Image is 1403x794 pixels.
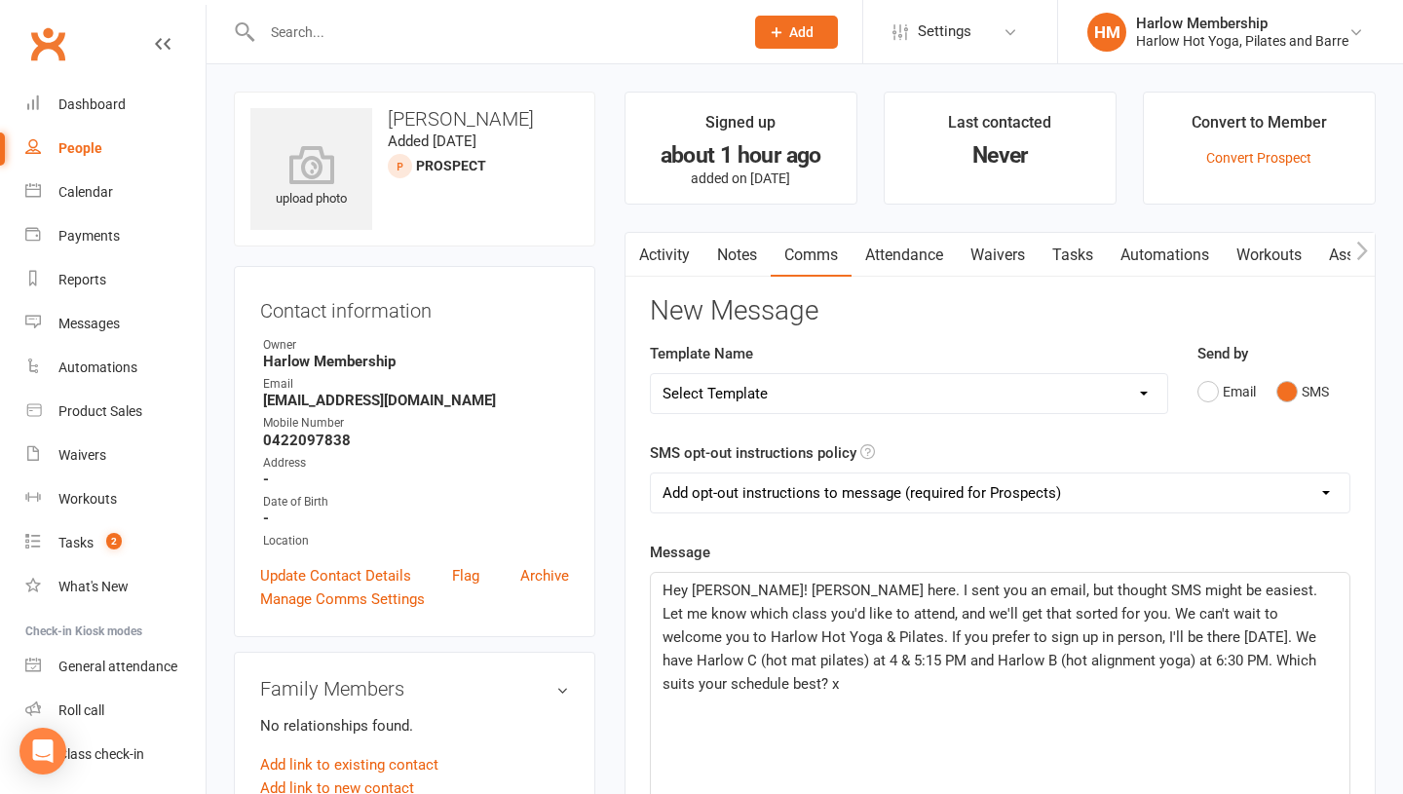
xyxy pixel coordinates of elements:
div: Automations [58,359,137,375]
div: Roll call [58,702,104,718]
div: Calendar [58,184,113,200]
a: Tasks 2 [25,521,206,565]
a: Add link to existing contact [260,753,438,776]
div: What's New [58,579,129,594]
div: Product Sales [58,403,142,419]
a: Attendance [852,233,957,278]
div: Signed up [705,110,776,145]
span: Settings [918,10,971,54]
a: Product Sales [25,390,206,434]
label: SMS opt-out instructions policy [650,441,856,465]
a: Waivers [25,434,206,477]
span: Hey [PERSON_NAME]! [PERSON_NAME] here. I sent you an email, but thought SMS might be easiest. Let... [663,582,1321,693]
div: Tasks [58,535,94,550]
a: Notes [703,233,771,278]
div: General attendance [58,659,177,674]
span: 2 [106,533,122,549]
div: Messages [58,316,120,331]
div: Reports [58,272,106,287]
a: Workouts [1223,233,1315,278]
time: Added [DATE] [388,132,476,150]
h3: New Message [650,296,1350,326]
a: Messages [25,302,206,346]
div: Email [263,375,569,394]
div: Date of Birth [263,493,569,511]
div: about 1 hour ago [643,145,839,166]
a: What's New [25,565,206,609]
div: Harlow Membership [1136,15,1348,32]
div: HM [1087,13,1126,52]
div: Last contacted [948,110,1051,145]
a: Calendar [25,170,206,214]
input: Search... [256,19,730,46]
a: Class kiosk mode [25,733,206,776]
a: Tasks [1039,233,1107,278]
h3: [PERSON_NAME] [250,108,579,130]
div: upload photo [250,145,372,209]
a: Automations [25,346,206,390]
snap: prospect [416,158,486,173]
label: Template Name [650,342,753,365]
div: Dashboard [58,96,126,112]
div: Never [902,145,1098,166]
span: Add [789,24,814,40]
strong: - [263,510,569,527]
div: Workouts [58,491,117,507]
div: People [58,140,102,156]
strong: 0422097838 [263,432,569,449]
div: Address [263,454,569,473]
div: Convert to Member [1192,110,1327,145]
div: Location [263,532,569,550]
p: No relationships found. [260,714,569,737]
strong: Harlow Membership [263,353,569,370]
a: Payments [25,214,206,258]
a: People [25,127,206,170]
div: Payments [58,228,120,244]
a: Workouts [25,477,206,521]
button: Add [755,16,838,49]
h3: Contact information [260,292,569,321]
div: Class check-in [58,746,144,762]
a: Update Contact Details [260,564,411,587]
button: Email [1197,373,1256,410]
div: Waivers [58,447,106,463]
h3: Family Members [260,678,569,699]
a: Manage Comms Settings [260,587,425,611]
a: Flag [452,564,479,587]
a: Automations [1107,233,1223,278]
div: Mobile Number [263,414,569,433]
p: added on [DATE] [643,170,839,186]
a: General attendance kiosk mode [25,645,206,689]
a: Clubworx [23,19,72,68]
a: Comms [771,233,852,278]
div: Owner [263,336,569,355]
div: Open Intercom Messenger [19,728,66,775]
div: Harlow Hot Yoga, Pilates and Barre [1136,32,1348,50]
label: Message [650,541,710,564]
a: Roll call [25,689,206,733]
a: Reports [25,258,206,302]
a: Convert Prospect [1206,150,1311,166]
strong: [EMAIL_ADDRESS][DOMAIN_NAME] [263,392,569,409]
button: SMS [1276,373,1329,410]
a: Activity [626,233,703,278]
a: Waivers [957,233,1039,278]
label: Send by [1197,342,1248,365]
a: Dashboard [25,83,206,127]
a: Archive [520,564,569,587]
strong: - [263,471,569,488]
